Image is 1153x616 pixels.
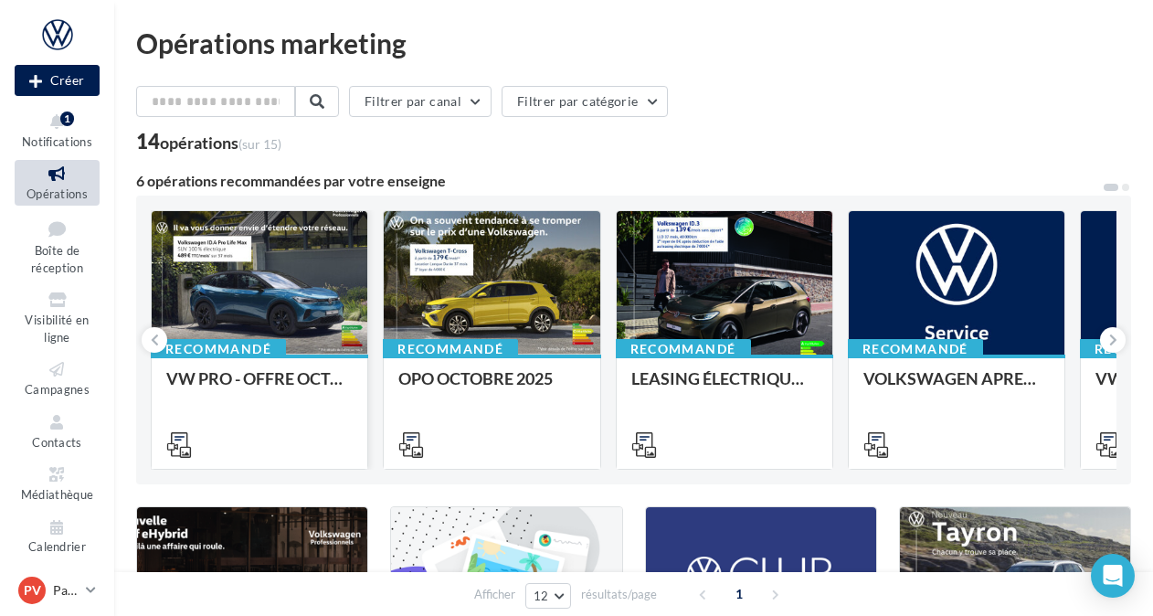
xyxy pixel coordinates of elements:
[725,579,754,609] span: 1
[383,339,518,359] div: Recommandé
[1091,554,1135,598] div: Open Intercom Messenger
[398,369,585,406] div: OPO OCTOBRE 2025
[136,174,1102,188] div: 6 opérations recommandées par votre enseigne
[525,583,572,609] button: 12
[15,409,100,453] a: Contacts
[238,136,281,152] span: (sur 15)
[151,339,286,359] div: Recommandé
[136,132,281,152] div: 14
[863,369,1050,406] div: VOLKSWAGEN APRES-VENTE
[166,369,353,406] div: VW PRO - OFFRE OCTOBRE 25
[349,86,492,117] button: Filtrer par canal
[22,134,92,149] span: Notifications
[15,356,100,400] a: Campagnes
[474,586,515,603] span: Afficher
[15,160,100,205] a: Opérations
[15,286,100,348] a: Visibilité en ligne
[581,586,657,603] span: résultats/page
[15,514,100,558] a: Calendrier
[15,108,100,153] button: Notifications 1
[15,573,100,608] a: PV Partenaire VW
[25,382,90,397] span: Campagnes
[616,339,751,359] div: Recommandé
[15,65,100,96] div: Nouvelle campagne
[25,313,89,345] span: Visibilité en ligne
[15,213,100,280] a: Boîte de réception
[15,65,100,96] button: Créer
[28,540,86,555] span: Calendrier
[26,186,88,201] span: Opérations
[60,112,74,126] div: 1
[534,589,549,603] span: 12
[136,29,1131,57] div: Opérations marketing
[15,461,100,505] a: Médiathèque
[848,339,983,359] div: Recommandé
[21,487,94,502] span: Médiathèque
[631,369,818,406] div: LEASING ÉLECTRIQUE 2025
[31,243,83,275] span: Boîte de réception
[53,581,79,600] p: Partenaire VW
[24,581,41,600] span: PV
[502,86,668,117] button: Filtrer par catégorie
[32,435,82,450] span: Contacts
[160,134,281,151] div: opérations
